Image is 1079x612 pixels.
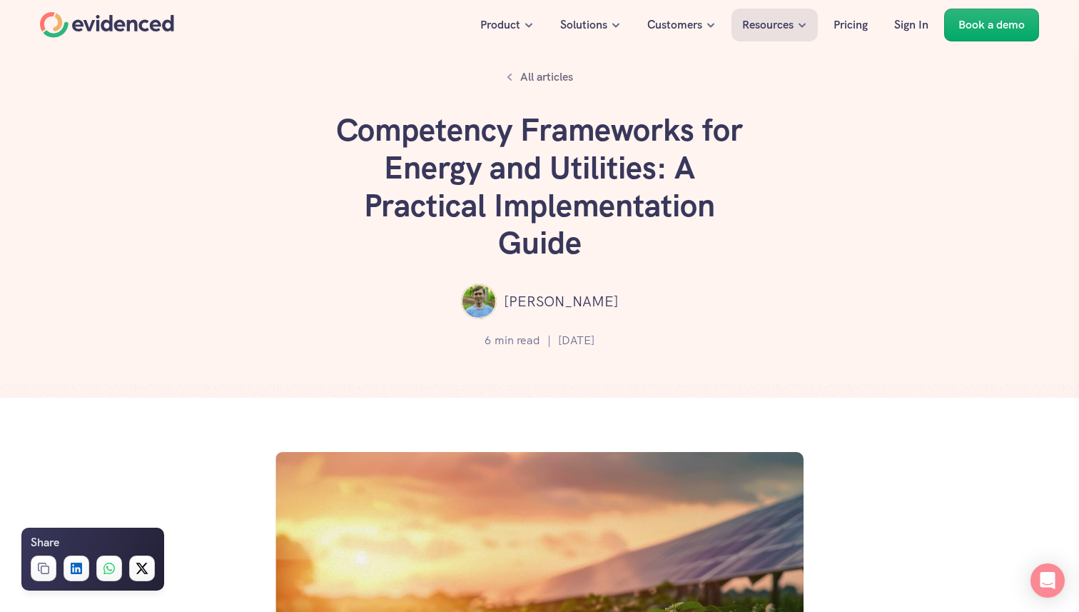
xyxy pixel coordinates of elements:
[560,16,607,34] p: Solutions
[647,16,702,34] p: Customers
[823,9,878,41] a: Pricing
[558,331,594,350] p: [DATE]
[547,331,551,350] p: |
[834,16,868,34] p: Pricing
[504,290,619,313] p: [PERSON_NAME]
[325,111,754,262] h1: Competency Frameworks for Energy and Utilities: A Practical Implementation Guide
[499,64,581,90] a: All articles
[480,16,520,34] p: Product
[495,331,540,350] p: min read
[958,16,1025,34] p: Book a demo
[520,68,573,86] p: All articles
[883,9,939,41] a: Sign In
[461,284,497,319] img: ""
[40,12,174,38] a: Home
[31,533,59,552] h6: Share
[894,16,928,34] p: Sign In
[944,9,1039,41] a: Book a demo
[742,16,794,34] p: Resources
[485,331,491,350] p: 6
[1030,563,1065,598] div: Open Intercom Messenger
